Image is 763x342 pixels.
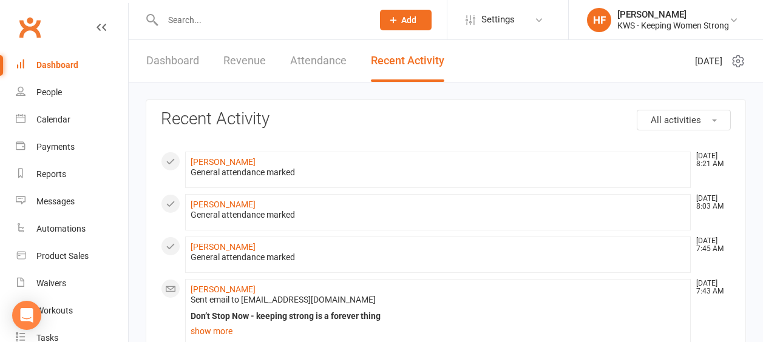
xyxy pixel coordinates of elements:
h3: Recent Activity [161,110,731,129]
a: Automations [16,215,128,243]
a: Dashboard [16,52,128,79]
a: Payments [16,133,128,161]
a: Clubworx [15,12,45,42]
div: General attendance marked [191,252,685,263]
div: Calendar [36,115,70,124]
span: Add [401,15,416,25]
a: [PERSON_NAME] [191,157,256,167]
a: Recent Activity [371,40,444,82]
span: All activities [651,115,701,126]
span: Sent email to [EMAIL_ADDRESS][DOMAIN_NAME] [191,295,376,304]
a: Reports [16,161,128,188]
time: [DATE] 7:45 AM [690,237,730,253]
div: HF [587,8,611,32]
div: Product Sales [36,251,89,261]
div: Waivers [36,278,66,288]
div: People [36,87,62,97]
span: Settings [481,6,515,33]
a: Product Sales [16,243,128,270]
a: Calendar [16,106,128,133]
div: Dashboard [36,60,78,70]
div: Messages [36,196,75,206]
span: [DATE] [695,54,722,69]
div: Reports [36,169,66,179]
div: General attendance marked [191,167,685,178]
button: All activities [637,110,731,130]
div: General attendance marked [191,210,685,220]
time: [DATE] 7:43 AM [690,280,730,295]
div: [PERSON_NAME] [617,9,729,20]
a: show more [191,323,685,340]
a: Messages [16,188,128,215]
a: Dashboard [146,40,199,82]
a: Workouts [16,297,128,324]
time: [DATE] 8:03 AM [690,195,730,210]
div: Workouts [36,306,73,315]
div: Payments [36,142,75,152]
a: People [16,79,128,106]
a: [PERSON_NAME] [191,284,256,294]
input: Search... [159,12,364,29]
button: Add [380,10,432,30]
div: KWS - Keeping Women Strong [617,20,729,31]
div: Open Intercom Messenger [12,301,41,330]
div: Automations [36,224,86,233]
a: [PERSON_NAME] [191,242,256,252]
a: [PERSON_NAME] [191,199,256,209]
div: Don’t Stop Now - keeping strong is a forever thing [191,311,685,321]
a: Revenue [223,40,266,82]
a: Attendance [290,40,347,82]
time: [DATE] 8:21 AM [690,152,730,168]
a: Waivers [16,270,128,297]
